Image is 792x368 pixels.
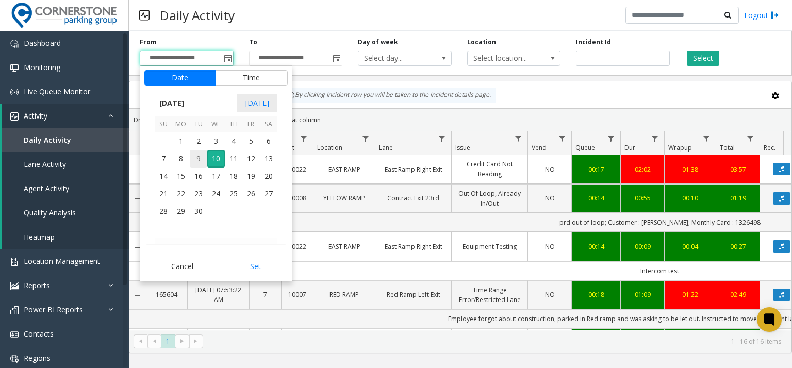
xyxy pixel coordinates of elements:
a: 01:09 [627,290,658,299]
img: 'icon' [10,306,19,314]
a: Wrapup Filter Menu [700,131,714,145]
a: Logout [744,10,779,21]
a: Contract Exit 23rd [382,193,445,203]
th: [DATE] [155,238,277,255]
td: Friday, September 12, 2025 [242,150,260,168]
td: Thursday, September 11, 2025 [225,150,242,168]
td: Wednesday, September 17, 2025 [207,168,225,185]
a: YELLOW RAMP [320,193,369,203]
a: 00:17 [578,164,614,174]
a: East Ramp Right Exit [382,242,445,252]
a: Credit Card Not Reading [458,159,521,179]
a: 02:02 [627,164,658,174]
button: Set [223,255,288,278]
span: [DATE] [237,94,277,112]
button: Time tab [216,70,288,86]
span: 6 [260,132,277,150]
a: Collapse Details [129,243,146,252]
td: Saturday, September 13, 2025 [260,150,277,168]
td: Monday, September 1, 2025 [172,132,190,150]
a: 01:38 [671,164,709,174]
a: NO [534,242,565,252]
a: Activity [2,104,129,128]
a: 10008 [288,193,307,203]
div: 01:19 [722,193,753,203]
a: Issue Filter Menu [511,131,525,145]
span: Select day... [358,51,433,65]
a: 10022 [288,164,307,174]
span: Lane Activity [24,159,66,169]
a: Total Filter Menu [744,131,757,145]
a: 00:14 [578,193,614,203]
a: Collapse Details [129,195,146,203]
a: Out Of Loop, Already In/Out [458,189,521,208]
div: 00:14 [578,242,614,252]
a: 00:04 [671,242,709,252]
td: Monday, September 29, 2025 [172,203,190,220]
td: Saturday, September 6, 2025 [260,132,277,150]
span: Regions [24,353,51,363]
th: Su [155,116,172,132]
span: Total [720,143,735,152]
span: 8 [172,150,190,168]
div: 01:22 [671,290,709,299]
span: 23 [190,185,207,203]
span: Dur [624,143,635,152]
a: Lane Filter Menu [435,131,449,145]
td: Saturday, September 27, 2025 [260,185,277,203]
div: By clicking Incident row you will be taken to the incident details page. [282,88,496,103]
span: Select location... [468,51,542,65]
td: Thursday, September 25, 2025 [225,185,242,203]
td: Tuesday, September 23, 2025 [190,185,207,203]
a: Equipment Testing [458,242,521,252]
label: Location [467,38,496,47]
th: Mo [172,116,190,132]
a: [DATE] 07:53:22 AM [194,285,243,305]
div: 00:27 [722,242,753,252]
span: 14 [155,168,172,185]
a: Lane Activity [2,152,129,176]
span: NO [545,290,555,299]
span: 12 [242,150,260,168]
a: Daily Activity [2,128,129,152]
span: 30 [190,203,207,220]
td: Thursday, September 4, 2025 [225,132,242,150]
img: 'icon' [10,40,19,48]
td: Thursday, September 18, 2025 [225,168,242,185]
th: Sa [260,116,277,132]
span: Live Queue Monitor [24,87,90,96]
span: 26 [242,185,260,203]
div: 00:09 [627,242,658,252]
a: 00:55 [627,193,658,203]
span: Daily Activity [24,135,71,145]
span: 18 [225,168,242,185]
a: 03:57 [722,164,753,174]
button: Select [687,51,719,66]
span: 19 [242,168,260,185]
a: 10022 [288,242,307,252]
td: Sunday, September 28, 2025 [155,203,172,220]
td: Monday, September 8, 2025 [172,150,190,168]
td: Friday, September 19, 2025 [242,168,260,185]
a: EAST RAMP [320,242,369,252]
h3: Daily Activity [155,3,240,28]
td: Monday, September 15, 2025 [172,168,190,185]
span: Power BI Reports [24,305,83,314]
label: Incident Id [576,38,611,47]
span: Heatmap [24,232,55,242]
button: Date tab [144,70,216,86]
span: 20 [260,168,277,185]
span: Queue [575,143,595,152]
span: Toggle popup [222,51,233,65]
span: 1 [172,132,190,150]
td: Tuesday, September 9, 2025 [190,150,207,168]
label: From [140,38,157,47]
td: Saturday, September 20, 2025 [260,168,277,185]
span: NO [545,194,555,203]
span: 10 [207,150,225,168]
a: NO [534,164,565,174]
img: logout [771,10,779,21]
